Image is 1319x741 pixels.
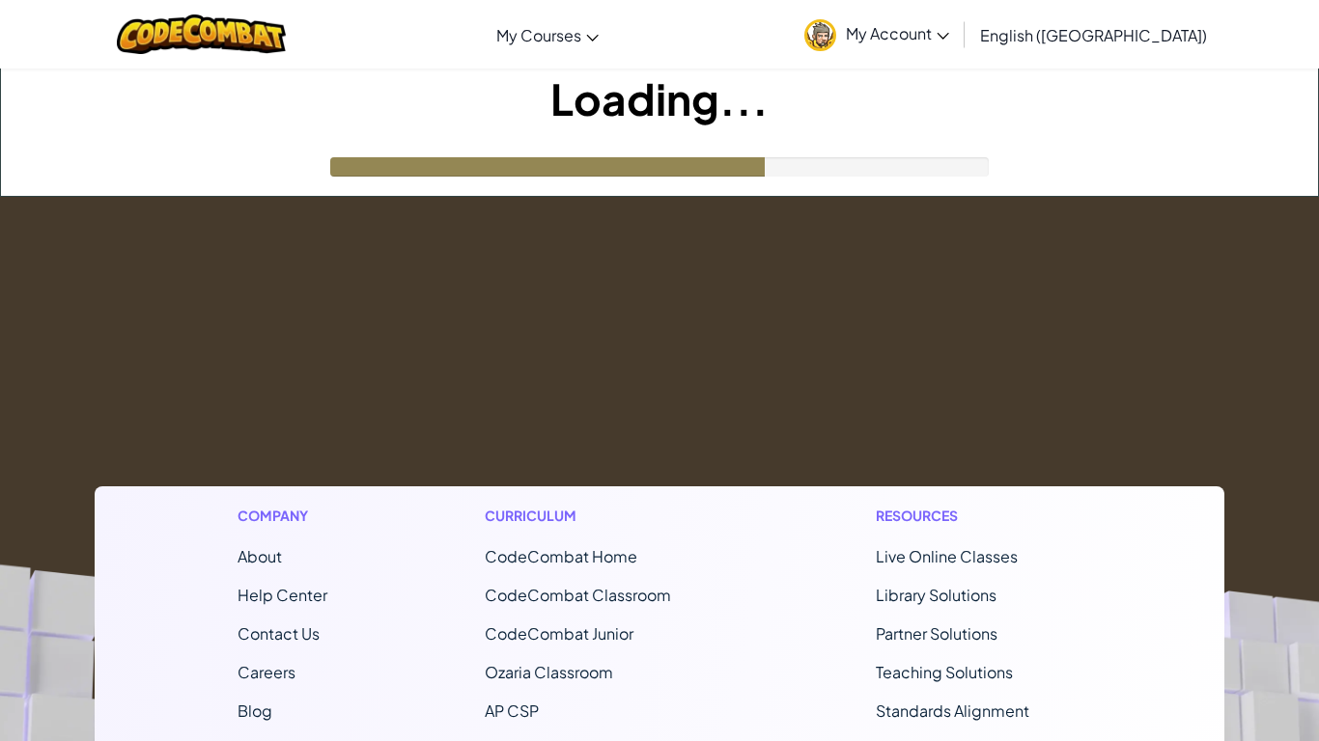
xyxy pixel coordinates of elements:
h1: Curriculum [485,506,718,526]
img: CodeCombat logo [117,14,286,54]
span: My Courses [496,25,581,45]
a: About [238,546,282,566]
a: Partner Solutions [876,623,997,644]
a: Help Center [238,585,327,605]
a: CodeCombat Classroom [485,585,671,605]
a: Careers [238,662,295,682]
span: English ([GEOGRAPHIC_DATA]) [980,25,1207,45]
a: English ([GEOGRAPHIC_DATA]) [970,9,1217,61]
a: Standards Alignment [876,700,1029,721]
span: My Account [846,23,949,43]
a: Teaching Solutions [876,662,1013,682]
h1: Company [238,506,327,526]
a: CodeCombat Junior [485,623,633,644]
a: Live Online Classes [876,546,1018,566]
a: My Account [795,4,959,65]
h1: Resources [876,506,1081,526]
a: Ozaria Classroom [485,662,613,682]
a: AP CSP [485,700,539,721]
a: Library Solutions [876,585,996,605]
span: CodeCombat Home [485,546,637,566]
img: avatar [804,19,836,51]
a: Blog [238,700,272,721]
h1: Loading... [1,69,1318,128]
span: Contact Us [238,623,320,644]
a: My Courses [487,9,608,61]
